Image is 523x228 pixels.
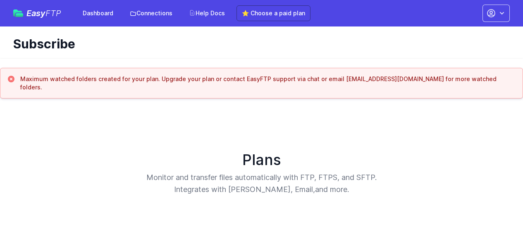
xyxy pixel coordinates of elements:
h3: Maximum watched folders created for your plan. Upgrade your plan or contact EasyFTP support via c... [20,75,516,91]
h1: Subscribe [13,36,503,51]
span: FTP [45,8,61,18]
a: EasyFTP [13,9,61,17]
p: Monitor and transfer files automatically with FTP, FTPS, and SFTP. Integrates with [PERSON_NAME],... [126,171,397,196]
img: easyftp_logo.png [13,10,23,17]
a: Dashboard [78,6,118,21]
h1: Plans [58,151,465,168]
a: Connections [125,6,177,21]
a: Help Docs [184,6,230,21]
a: ⭐ Choose a paid plan [236,5,310,21]
span: Easy [26,9,61,17]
